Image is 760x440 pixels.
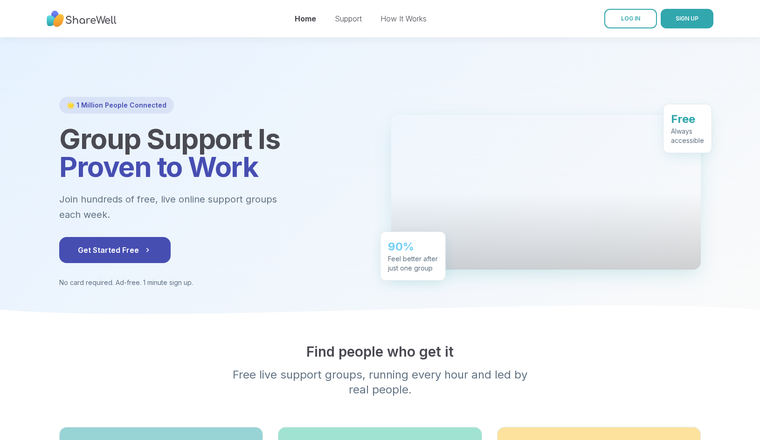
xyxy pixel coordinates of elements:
[388,239,438,254] div: 90%
[380,14,427,23] a: How It Works
[661,9,713,28] button: SIGN UP
[59,97,174,114] div: 🌟 1 Million People Connected
[621,15,640,22] span: LOG IN
[47,6,117,32] img: ShareWell Nav Logo
[201,367,559,397] p: Free live support groups, running every hour and led by real people.
[388,254,438,272] div: Feel better after just one group
[59,150,258,183] span: Proven to Work
[59,125,369,181] h1: Group Support Is
[676,15,698,22] span: SIGN UP
[295,14,316,23] a: Home
[671,111,704,126] div: Free
[59,278,369,287] p: No card required. Ad-free. 1 minute sign up.
[59,192,328,222] p: Join hundreds of free, live online support groups each week.
[335,14,362,23] a: Support
[604,9,657,28] a: LOG IN
[78,244,152,256] span: Get Started Free
[59,343,701,360] h2: Find people who get it
[671,126,704,145] div: Always accessible
[59,237,171,263] button: Get Started Free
